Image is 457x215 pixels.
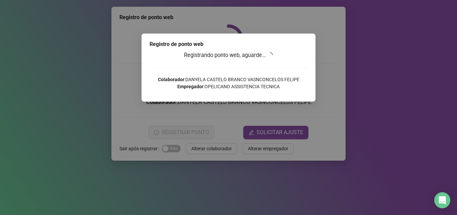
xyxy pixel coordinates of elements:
[150,51,307,60] h3: Registrando ponto web, aguarde...
[150,76,307,90] p: : DANYELA CASTELO BRANCO VASNCONCELOS FELIPE : OPELICANO ASSISTENCIA TECNICA
[150,40,307,48] div: Registro de ponto web
[267,52,273,58] span: loading
[434,192,450,208] div: Open Intercom Messenger
[158,77,184,82] strong: Colaborador
[177,84,203,89] strong: Empregador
